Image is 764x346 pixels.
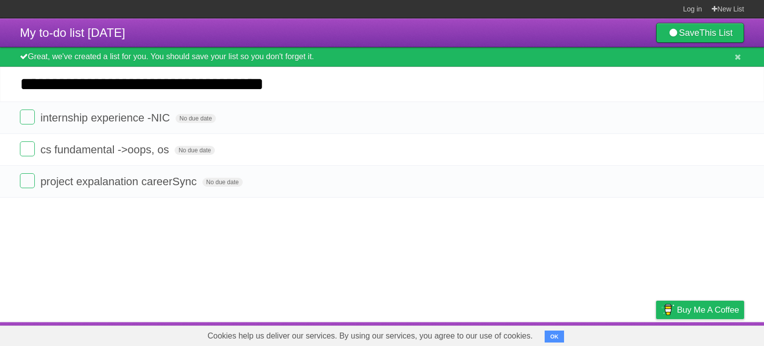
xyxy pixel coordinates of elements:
[557,325,597,344] a: Developers
[524,325,545,344] a: About
[40,143,172,156] span: cs fundamental ->oops, os
[20,110,35,124] label: Done
[40,175,199,188] span: project expalanation careerSync
[20,141,35,156] label: Done
[609,325,631,344] a: Terms
[40,112,172,124] span: internship experience -NIC
[20,26,125,39] span: My to-do list [DATE]
[661,301,674,318] img: Buy me a coffee
[175,146,215,155] span: No due date
[20,173,35,188] label: Done
[197,326,543,346] span: Cookies help us deliver our services. By using our services, you agree to our use of cookies.
[202,178,243,187] span: No due date
[643,325,669,344] a: Privacy
[545,331,564,343] button: OK
[656,301,744,319] a: Buy me a coffee
[677,301,739,319] span: Buy me a coffee
[681,325,744,344] a: Suggest a feature
[699,28,733,38] b: This List
[176,114,216,123] span: No due date
[656,23,744,43] a: SaveThis List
